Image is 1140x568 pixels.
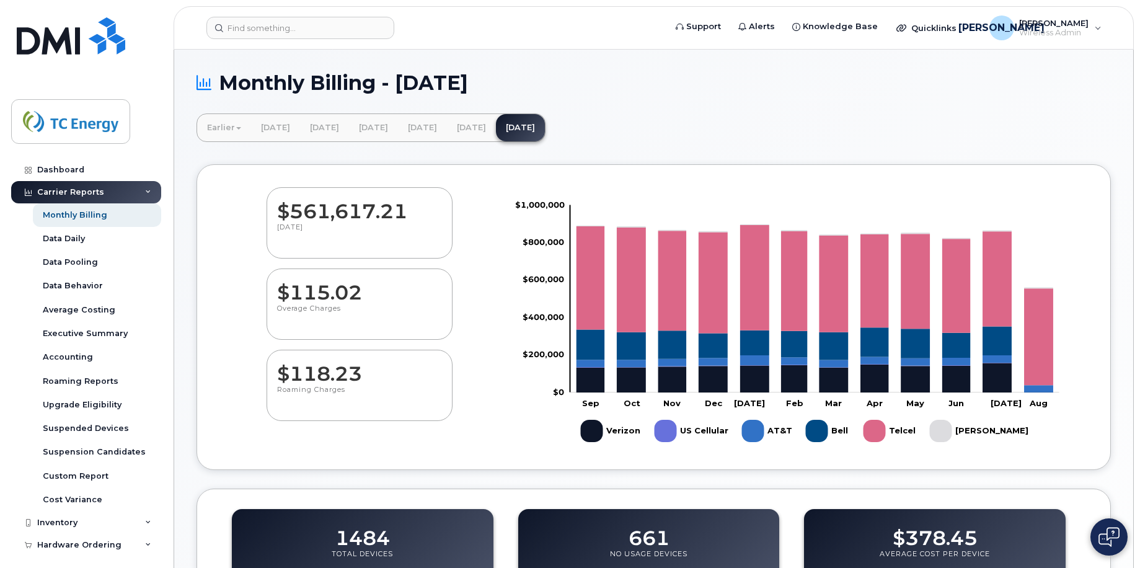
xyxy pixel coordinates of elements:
dd: $378.45 [893,515,978,549]
g: Chart [515,199,1059,446]
g: Telcel [577,225,1053,385]
a: [DATE] [398,114,447,141]
tspan: Sep [582,397,599,407]
tspan: $600,000 [523,274,564,284]
g: Rogers [930,415,1028,447]
p: [DATE] [277,223,442,245]
dd: $561,617.21 [277,188,442,223]
tspan: [DATE] [734,397,765,407]
g: Verizon [577,363,1053,393]
g: Verizon [581,415,642,447]
tspan: Apr [866,397,883,407]
tspan: Jun [948,397,964,407]
dd: 661 [629,515,669,549]
dd: $115.02 [277,269,442,304]
tspan: $1,000,000 [515,199,565,209]
h1: Monthly Billing - [DATE] [197,72,1111,94]
tspan: May [906,397,924,407]
tspan: Mar [825,397,842,407]
g: AT&T [742,415,793,447]
tspan: Feb [786,397,803,407]
p: Overage Charges [277,304,442,326]
p: Roaming Charges [277,385,442,407]
a: [DATE] [496,114,545,141]
tspan: $200,000 [523,349,564,359]
tspan: Oct [624,397,640,407]
tspan: Nov [663,397,681,407]
tspan: $400,000 [523,311,564,321]
dd: $118.23 [277,350,442,385]
g: Bell [806,415,851,447]
g: Legend [581,415,1028,447]
img: Open chat [1098,527,1120,547]
a: [DATE] [349,114,398,141]
tspan: Dec [705,397,723,407]
tspan: $800,000 [523,237,564,247]
dd: 1484 [335,515,390,549]
g: Rogers [577,224,1053,288]
a: [DATE] [447,114,496,141]
g: Bell [577,326,1053,385]
g: US Cellular [655,415,730,447]
a: Earlier [197,114,251,141]
tspan: [DATE] [991,397,1022,407]
g: Telcel [864,415,917,447]
tspan: Aug [1029,397,1048,407]
a: [DATE] [300,114,349,141]
tspan: $0 [553,386,564,396]
a: [DATE] [251,114,300,141]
